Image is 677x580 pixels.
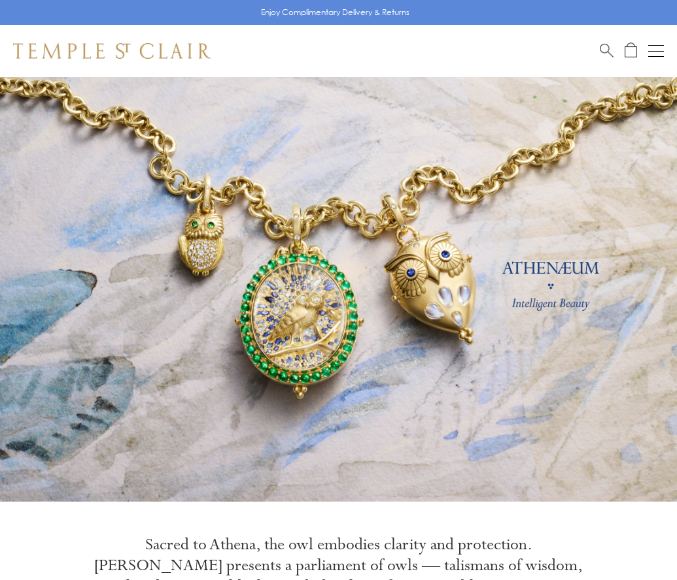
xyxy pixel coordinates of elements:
p: Enjoy Complimentary Delivery & Returns [261,6,409,19]
button: Open navigation [648,43,664,59]
a: Open Shopping Bag [625,42,637,59]
img: Temple St. Clair [13,43,211,59]
a: Search [600,42,614,59]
